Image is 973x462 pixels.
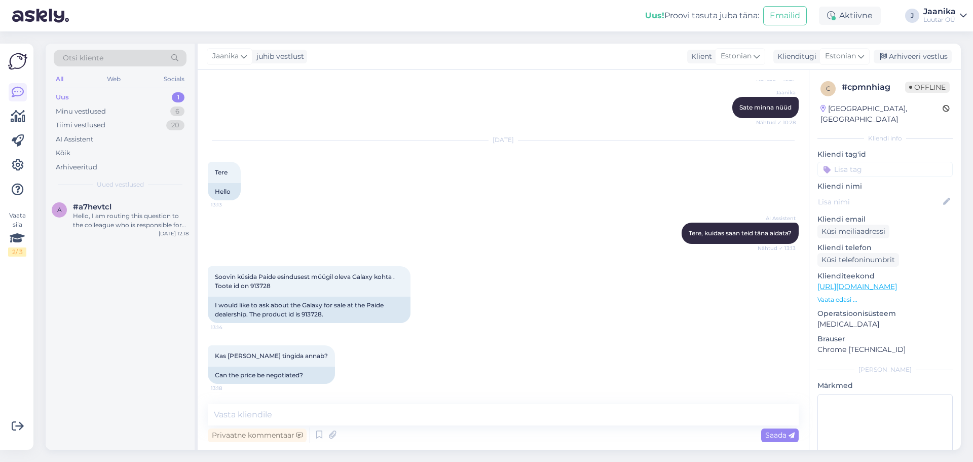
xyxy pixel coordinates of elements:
div: Tiimi vestlused [56,120,105,130]
div: Klient [687,51,712,62]
div: AI Assistent [56,134,93,145]
div: J [905,9,919,23]
div: Luutar OÜ [923,16,956,24]
span: 13:13 [211,201,249,208]
img: Askly Logo [8,52,27,71]
div: All [54,73,65,86]
div: # cpmnhiag [842,81,905,93]
div: Hello [208,183,241,200]
div: Arhiveeri vestlus [874,50,952,63]
div: [GEOGRAPHIC_DATA], [GEOGRAPHIC_DATA] [820,103,943,125]
div: Minu vestlused [56,106,106,117]
p: Operatsioonisüsteem [817,308,953,319]
p: Märkmed [817,380,953,391]
a: JaanikaLuutar OÜ [923,8,967,24]
span: #a7hevtcl [73,202,111,211]
p: Kliendi telefon [817,242,953,253]
p: Kliendi nimi [817,181,953,192]
span: Jaanika [212,51,239,62]
div: Uus [56,92,69,102]
span: 13:14 [211,324,249,331]
div: Kliendi info [817,134,953,143]
div: Proovi tasuta juba täna: [645,10,759,22]
div: 6 [170,106,184,117]
span: AI Assistent [758,215,796,222]
div: Hello, I am routing this question to the colleague who is responsible for this topic. The reply m... [73,211,189,230]
div: Aktiivne [819,7,881,25]
div: 2 / 3 [8,247,26,257]
div: 1 [172,92,184,102]
div: Küsi meiliaadressi [817,225,889,238]
input: Lisa nimi [818,196,941,207]
div: 20 [166,120,184,130]
div: Privaatne kommentaar [208,429,307,442]
div: [PERSON_NAME] [817,365,953,374]
p: Klienditeekond [817,271,953,281]
div: [DATE] [208,135,799,145]
span: Otsi kliente [63,53,103,63]
span: Estonian [825,51,856,62]
span: Tere [215,168,228,176]
span: 13:18 [211,384,249,392]
div: Jaanika [923,8,956,16]
a: [URL][DOMAIN_NAME] [817,282,897,291]
div: Kõik [56,148,70,158]
span: Nähtud ✓ 10:28 [756,119,796,126]
div: [DATE] 12:18 [159,230,189,237]
div: Klienditugi [773,51,816,62]
p: Kliendi email [817,214,953,225]
span: c [826,85,831,92]
p: Chrome [TECHNICAL_ID] [817,344,953,355]
p: Brauser [817,334,953,344]
span: a [57,206,62,214]
button: Emailid [763,6,807,25]
div: Küsi telefoninumbrit [817,253,899,267]
p: Vaata edasi ... [817,295,953,304]
span: Tere, kuidas saan teid täna aidata? [689,229,792,237]
span: Saada [765,431,795,440]
b: Uus! [645,11,664,20]
span: Sate minna nüüd [739,103,792,111]
span: Soovin küsida Paide esindusest müügil oleva Galaxy kohta . Toote id on 913728 [215,273,396,290]
div: Vaata siia [8,211,26,257]
div: Can the price be negotiated? [208,367,335,384]
span: Nähtud ✓ 13:13 [758,244,796,252]
div: juhib vestlust [252,51,304,62]
p: Kliendi tag'id [817,149,953,160]
p: [MEDICAL_DATA] [817,319,953,330]
span: Offline [905,82,950,93]
div: Socials [162,73,186,86]
input: Lisa tag [817,162,953,177]
span: Kas [PERSON_NAME] tingida annab? [215,352,328,360]
span: Estonian [721,51,752,62]
div: Arhiveeritud [56,162,97,172]
span: Jaanika [758,89,796,96]
div: Web [105,73,123,86]
div: I would like to ask about the Galaxy for sale at the Paide dealership. The product id is 913728. [208,297,410,323]
span: Uued vestlused [97,180,144,189]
